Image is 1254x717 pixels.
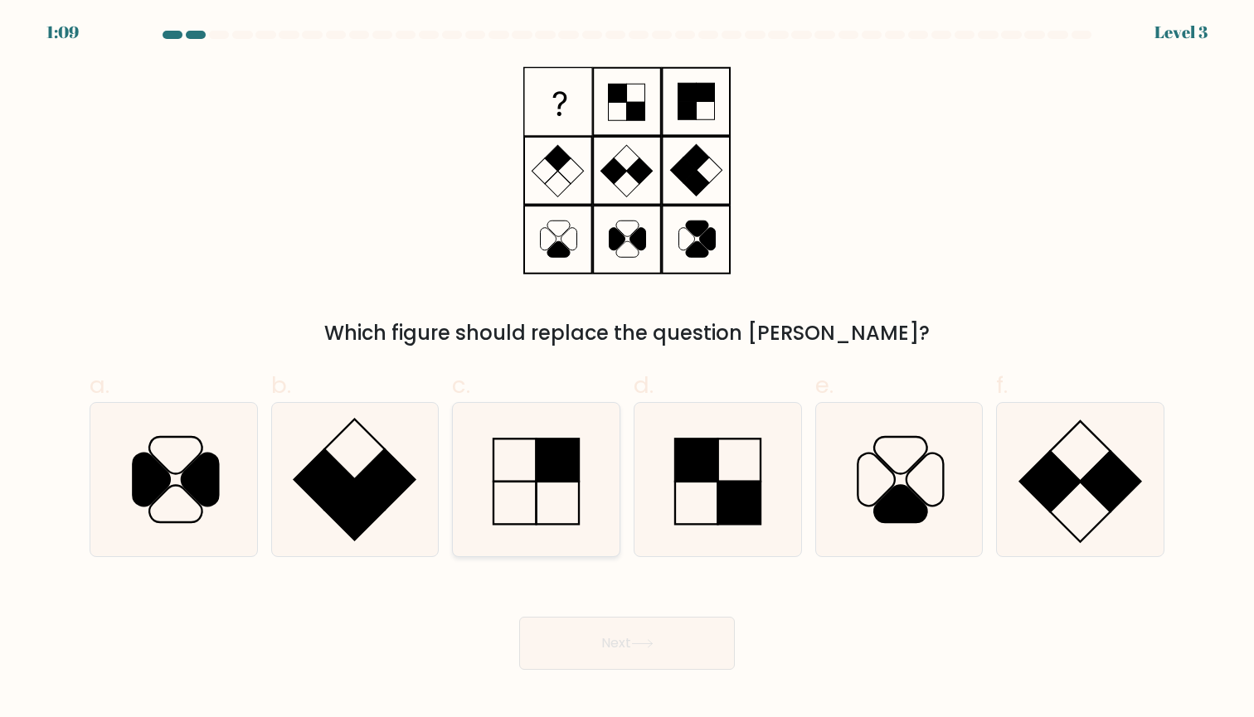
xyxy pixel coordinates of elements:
span: d. [634,369,654,401]
button: Next [519,617,735,670]
div: 1:09 [46,20,79,45]
span: c. [452,369,470,401]
span: e. [815,369,834,401]
span: f. [996,369,1008,401]
span: b. [271,369,291,401]
div: Which figure should replace the question [PERSON_NAME]? [100,318,1154,348]
div: Level 3 [1154,20,1208,45]
span: a. [90,369,109,401]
